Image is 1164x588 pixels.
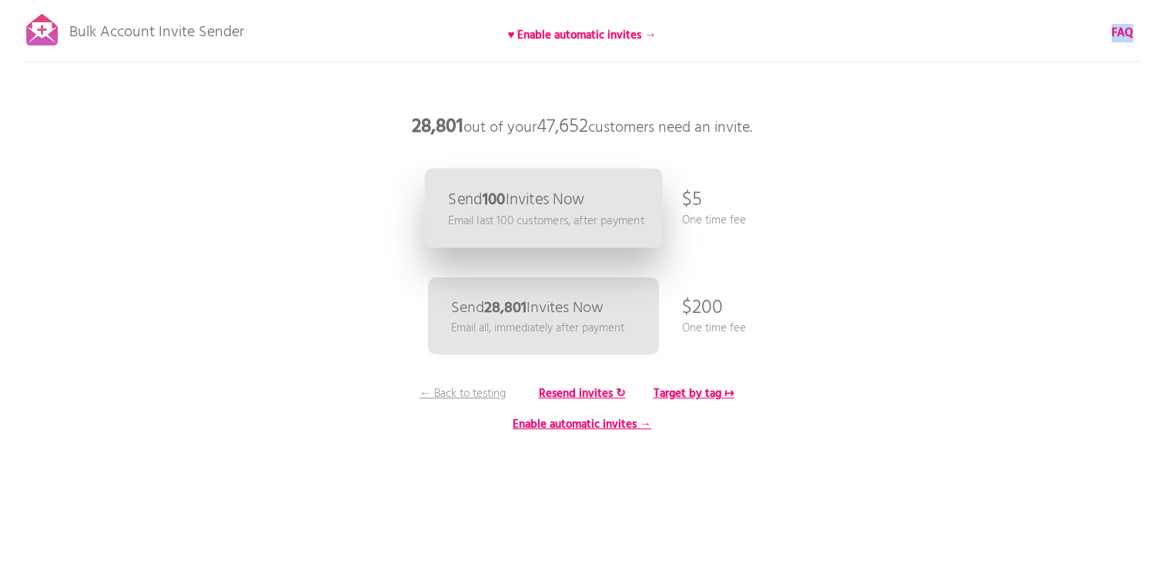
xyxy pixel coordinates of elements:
[69,9,244,48] p: Bulk Account Invite Sender
[508,26,657,45] b: ♥ Enable automatic invites →
[351,104,813,150] p: out of your customers need an invite.
[539,385,626,403] b: Resend invites ↻
[682,212,746,229] p: One time fee
[682,177,702,223] p: $5
[682,285,723,331] p: $200
[428,277,659,354] a: Send28,801Invites Now Email all, immediately after payment
[405,385,520,402] p: ← Back to testing
[448,192,584,208] p: Send Invites Now
[1112,24,1133,42] b: FAQ
[682,320,746,337] p: One time fee
[451,301,604,316] p: Send Invites Now
[448,212,644,230] p: Email last 100 customers, after payment
[537,112,588,143] span: 47,652
[1112,25,1133,42] a: FAQ
[654,385,734,403] b: Target by tag ↦
[412,112,463,143] b: 28,801
[425,169,663,248] a: Send100Invites Now Email last 100 customers, after payment
[484,296,527,321] b: 28,801
[513,415,651,434] b: Enable automatic invites →
[451,320,624,337] p: Email all, immediately after payment
[483,187,506,213] b: 100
